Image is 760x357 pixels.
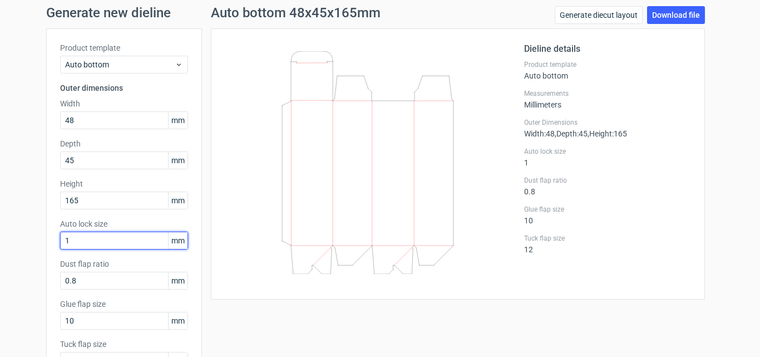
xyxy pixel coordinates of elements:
[524,89,691,109] div: Millimeters
[60,138,188,149] label: Depth
[60,178,188,189] label: Height
[524,176,691,185] label: Dust flap ratio
[60,42,188,53] label: Product template
[555,6,643,24] a: Generate diecut layout
[555,129,588,138] span: , Depth : 45
[524,60,691,80] div: Auto bottom
[524,118,691,127] label: Outer Dimensions
[60,299,188,310] label: Glue flap size
[524,205,691,225] div: 10
[524,147,691,167] div: 1
[524,234,691,254] div: 12
[60,98,188,109] label: Width
[65,59,175,70] span: Auto bottom
[60,82,188,94] h3: Outer dimensions
[524,60,691,69] label: Product template
[524,234,691,243] label: Tuck flap size
[168,192,187,209] span: mm
[524,147,691,156] label: Auto lock size
[168,312,187,329] span: mm
[168,232,187,249] span: mm
[60,218,188,229] label: Auto lock size
[60,258,188,270] label: Dust flap ratio
[211,6,381,19] h1: Auto bottom 48x45x165mm
[524,205,691,214] label: Glue flap size
[168,112,187,129] span: mm
[524,176,691,196] div: 0.8
[168,152,187,169] span: mm
[524,42,691,56] h2: Dieline details
[588,129,627,138] span: , Height : 165
[647,6,705,24] a: Download file
[60,339,188,350] label: Tuck flap size
[46,6,714,19] h1: Generate new dieline
[524,129,555,138] span: Width : 48
[524,89,691,98] label: Measurements
[168,272,187,289] span: mm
